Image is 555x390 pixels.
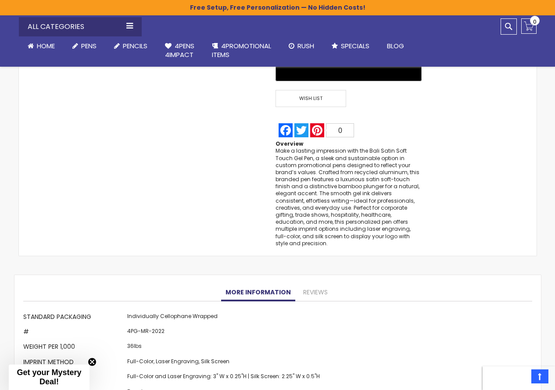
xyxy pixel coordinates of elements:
[276,90,348,107] a: Wish List
[156,36,203,65] a: 4Pens4impact
[521,18,537,34] a: 0
[221,284,295,301] a: More Information
[387,41,404,50] span: Blog
[19,36,64,56] a: Home
[37,41,55,50] span: Home
[294,123,309,137] a: Twitter
[105,36,156,56] a: Pencils
[17,368,81,386] span: Get your Mystery Deal!
[165,41,194,59] span: 4Pens 4impact
[125,371,322,386] td: Full-Color and Laser Engraving: 3" W x 0.25"H | Silk Screen: 2.25" W x 0.5"H
[341,41,369,50] span: Specials
[123,41,147,50] span: Pencils
[278,123,294,137] a: Facebook
[125,326,322,340] td: 4PG-MR-2022
[323,36,378,56] a: Specials
[212,41,271,59] span: 4PROMOTIONAL ITEMS
[483,366,555,390] iframe: Google Customer Reviews
[276,64,421,81] button: Buy with GPay
[125,310,322,325] td: Individually Cellophane Wrapped
[64,36,105,56] a: Pens
[23,340,125,355] th: Weight per 1,000
[88,358,97,366] button: Close teaser
[338,127,342,134] span: 0
[299,284,332,301] a: Reviews
[125,340,322,355] td: 36lbs
[276,140,303,147] strong: Overview
[533,18,537,26] span: 0
[125,355,322,370] td: Full-Color, Laser Engraving, Silk Screen
[276,147,421,247] div: Make a lasting impression with the Bali Satin Soft Touch Gel Pen, a sleek and sustainable option ...
[19,17,142,36] div: All Categories
[23,355,125,370] th: Imprint Method
[276,90,346,107] span: Wish List
[23,310,125,325] th: Standard Packaging
[23,326,125,340] th: #
[358,70,370,76] text: ••••••
[309,123,355,137] a: Pinterest0
[9,365,90,390] div: Get your Mystery Deal!Close teaser
[81,41,97,50] span: Pens
[378,36,413,56] a: Blog
[203,36,280,65] a: 4PROMOTIONALITEMS
[280,36,323,56] a: Rush
[297,41,314,50] span: Rush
